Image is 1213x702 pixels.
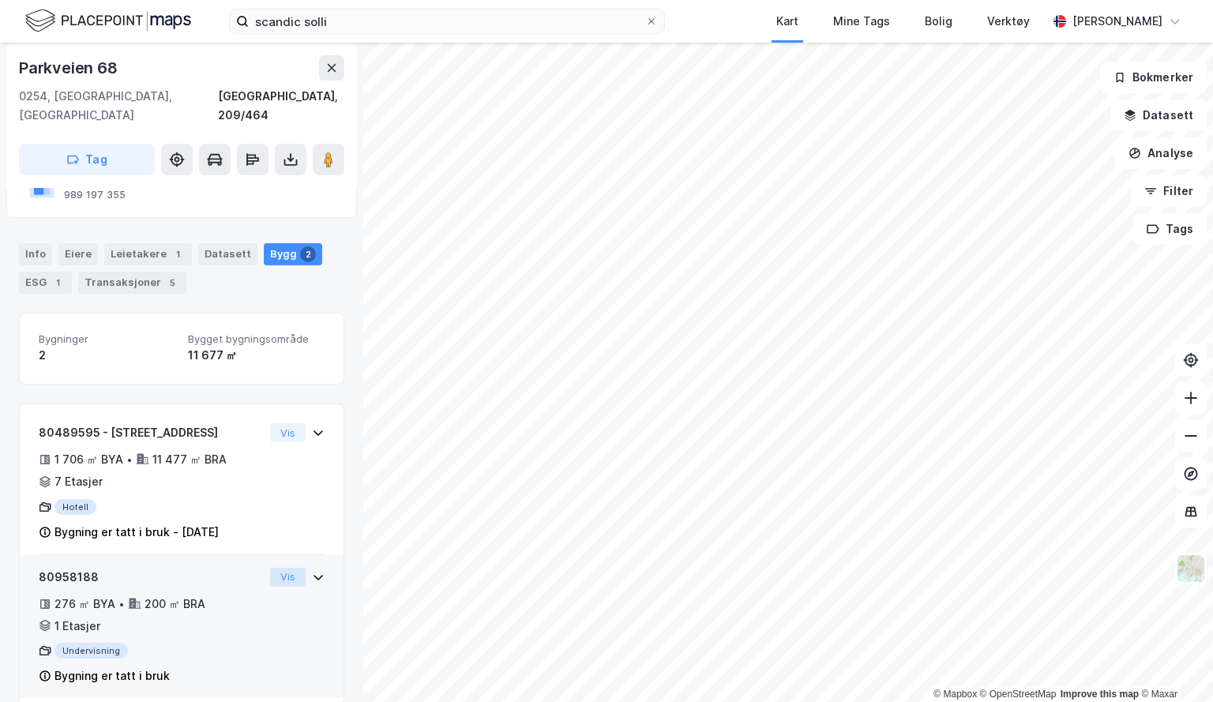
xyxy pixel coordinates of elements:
[249,9,645,33] input: Søk på adresse, matrikkel, gårdeiere, leietakere eller personer
[39,332,175,346] span: Bygninger
[300,246,316,262] div: 2
[776,12,798,31] div: Kart
[19,55,121,81] div: Parkveien 68
[19,272,72,294] div: ESG
[104,243,192,265] div: Leietakere
[164,275,180,291] div: 5
[145,595,205,614] div: 200 ㎡ BRA
[188,346,325,365] div: 11 677 ㎡
[1072,12,1162,31] div: [PERSON_NAME]
[1176,554,1206,584] img: Z
[126,453,133,466] div: •
[198,243,257,265] div: Datasett
[980,689,1057,700] a: OpenStreetMap
[54,472,103,491] div: 7 Etasjer
[78,272,186,294] div: Transaksjoner
[152,450,227,469] div: 11 477 ㎡ BRA
[1061,689,1139,700] a: Improve this map
[270,423,306,442] button: Vis
[1133,213,1207,245] button: Tags
[54,450,123,469] div: 1 706 ㎡ BYA
[1100,62,1207,93] button: Bokmerker
[933,689,977,700] a: Mapbox
[218,87,344,125] div: [GEOGRAPHIC_DATA], 209/464
[39,423,264,442] div: 80489595 - [STREET_ADDRESS]
[54,617,100,636] div: 1 Etasjer
[50,275,66,291] div: 1
[54,523,219,542] div: Bygning er tatt i bruk - [DATE]
[54,666,170,685] div: Bygning er tatt i bruk
[64,189,126,201] div: 989 197 355
[264,243,322,265] div: Bygg
[925,12,952,31] div: Bolig
[1134,626,1213,702] iframe: Chat Widget
[1134,626,1213,702] div: Kontrollprogram for chat
[1110,99,1207,131] button: Datasett
[987,12,1030,31] div: Verktøy
[118,598,125,610] div: •
[58,243,98,265] div: Eiere
[39,346,175,365] div: 2
[270,568,306,587] button: Vis
[188,332,325,346] span: Bygget bygningsområde
[19,87,218,125] div: 0254, [GEOGRAPHIC_DATA], [GEOGRAPHIC_DATA]
[1115,137,1207,169] button: Analyse
[39,568,264,587] div: 80958188
[170,246,186,262] div: 1
[833,12,890,31] div: Mine Tags
[1131,175,1207,207] button: Filter
[54,595,115,614] div: 276 ㎡ BYA
[25,7,191,35] img: logo.f888ab2527a4732fd821a326f86c7f29.svg
[19,144,155,175] button: Tag
[19,243,52,265] div: Info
